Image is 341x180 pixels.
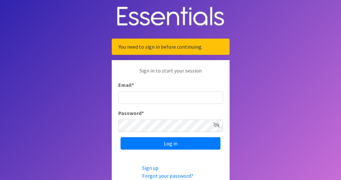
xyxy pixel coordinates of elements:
label: Password [118,109,144,117]
a: Sign up [142,165,159,171]
label: Email [118,81,134,89]
a: Forgot your password? [142,172,193,179]
div: You need to sign in before continuing. [112,39,230,55]
p: Sign in to start your session [118,67,223,81]
abbr: required [142,110,144,116]
input: Log in [121,137,220,150]
abbr: required [132,82,134,88]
